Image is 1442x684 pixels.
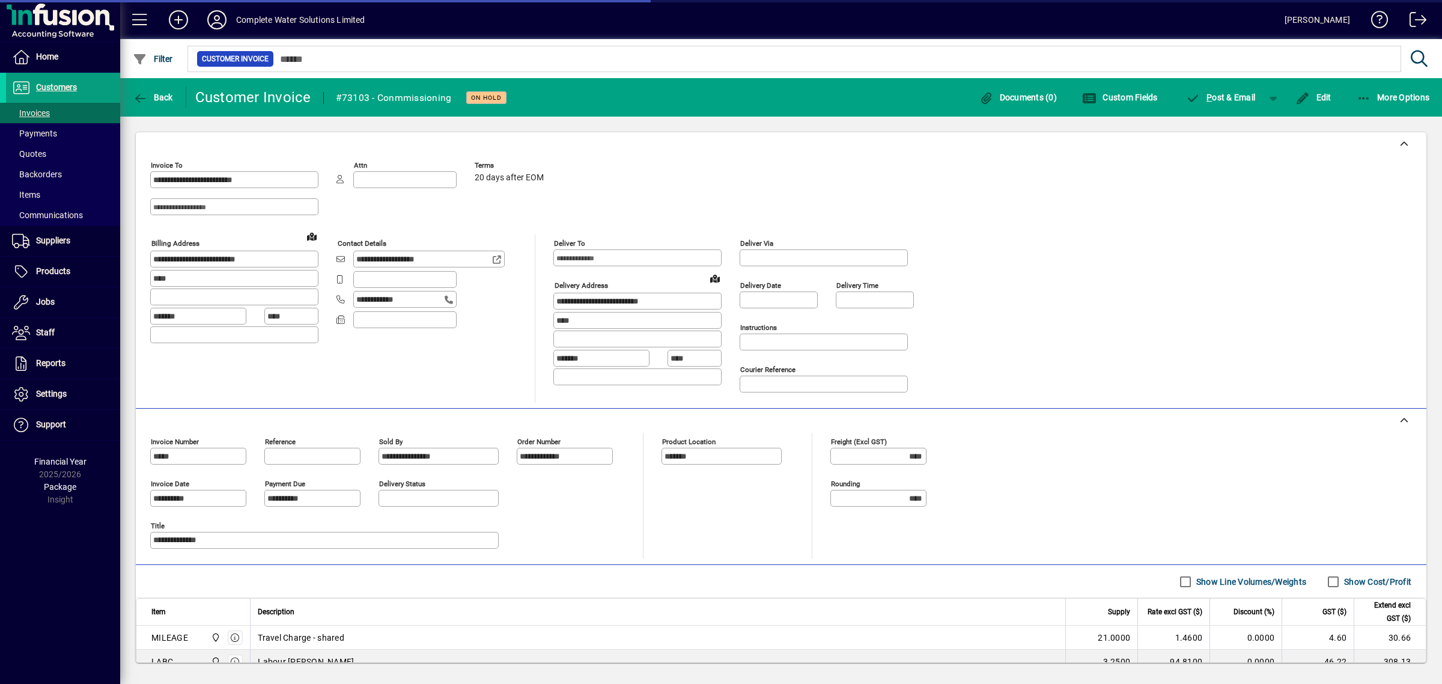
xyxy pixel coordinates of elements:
span: 20 days after EOM [475,173,544,183]
span: P [1206,93,1212,102]
mat-label: Rounding [831,480,860,488]
span: Suppliers [36,236,70,245]
span: Item [151,605,166,618]
span: GST ($) [1322,605,1346,618]
a: Home [6,42,120,72]
button: Back [130,87,176,108]
div: 1.4600 [1145,632,1202,644]
span: Travel Charge - shared [258,632,344,644]
button: Custom Fields [1079,87,1161,108]
td: 46.22 [1282,650,1354,674]
mat-label: Delivery time [836,281,878,290]
app-page-header-button: Back [120,87,186,108]
a: Invoices [6,103,120,123]
span: Back [133,93,173,102]
span: 3.2500 [1103,656,1131,668]
mat-label: Instructions [740,323,777,332]
span: Description [258,605,294,618]
span: Settings [36,389,67,398]
span: Discount (%) [1234,605,1274,618]
a: Payments [6,123,120,144]
a: Settings [6,379,120,409]
a: Jobs [6,287,120,317]
mat-label: Attn [354,161,367,169]
a: Products [6,257,120,287]
span: Invoices [12,108,50,118]
label: Show Cost/Profit [1342,576,1411,588]
a: Reports [6,349,120,379]
td: 30.66 [1354,626,1426,650]
td: 308.13 [1354,650,1426,674]
button: Post & Email [1180,87,1262,108]
span: Home [36,52,58,61]
mat-label: Courier Reference [740,365,796,374]
span: Package [44,482,76,492]
span: Staff [36,328,55,337]
span: Edit [1295,93,1331,102]
span: On hold [471,94,502,102]
span: Support [36,420,66,429]
mat-label: Reference [265,438,296,446]
span: Terms [475,162,547,169]
span: Financial Year [34,457,87,466]
button: Add [159,9,198,31]
label: Show Line Volumes/Weights [1194,576,1306,588]
mat-label: Delivery status [379,480,425,488]
mat-label: Freight (excl GST) [831,438,887,446]
mat-label: Order number [517,438,561,446]
span: Customers [36,82,77,92]
a: View on map [705,269,725,288]
a: Support [6,410,120,440]
a: Quotes [6,144,120,164]
span: 21.0000 [1098,632,1130,644]
span: Products [36,266,70,276]
mat-label: Invoice date [151,480,189,488]
a: Staff [6,318,120,348]
a: Suppliers [6,226,120,256]
div: Customer Invoice [195,88,311,107]
span: Motueka [208,631,222,644]
div: [PERSON_NAME] [1285,10,1350,29]
td: 0.0000 [1209,626,1282,650]
button: More Options [1354,87,1433,108]
span: Reports [36,358,65,368]
span: Backorders [12,169,62,179]
td: 0.0000 [1209,650,1282,674]
span: Jobs [36,297,55,307]
button: Documents (0) [976,87,1060,108]
mat-label: Invoice To [151,161,183,169]
div: Complete Water Solutions Limited [236,10,365,29]
div: MILEAGE [151,632,188,644]
span: More Options [1357,93,1430,102]
span: Supply [1108,605,1130,618]
span: Items [12,190,40,200]
a: Communications [6,205,120,225]
a: Knowledge Base [1362,2,1389,41]
span: Extend excl GST ($) [1361,599,1411,625]
mat-label: Sold by [379,438,403,446]
span: Filter [133,54,173,64]
mat-label: Deliver via [740,239,773,248]
div: LABC [151,656,173,668]
div: 94.8100 [1145,656,1202,668]
span: Quotes [12,149,46,159]
span: Customer Invoice [202,53,269,65]
span: Payments [12,129,57,138]
span: Motueka [208,655,222,668]
a: Logout [1401,2,1427,41]
span: Custom Fields [1082,93,1158,102]
mat-label: Deliver To [554,239,585,248]
mat-label: Delivery date [740,281,781,290]
a: Items [6,185,120,205]
span: Labour [PERSON_NAME] [258,656,354,668]
button: Edit [1292,87,1334,108]
span: Communications [12,210,83,220]
button: Profile [198,9,236,31]
a: Backorders [6,164,120,185]
mat-label: Product location [662,438,716,446]
mat-label: Title [151,522,165,530]
mat-label: Invoice number [151,438,199,446]
button: Filter [130,48,176,70]
mat-label: Payment due [265,480,305,488]
td: 4.60 [1282,626,1354,650]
